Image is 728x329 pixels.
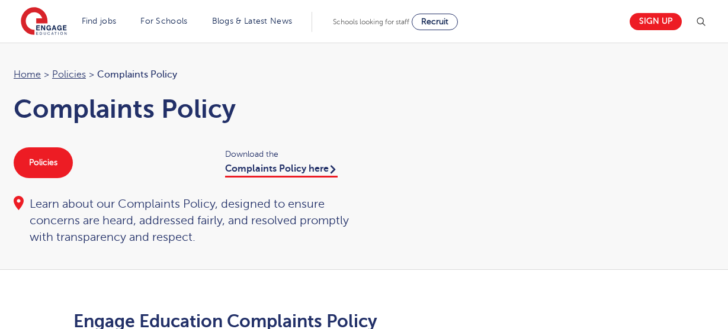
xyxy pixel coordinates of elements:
div: Learn about our Complaints Policy, designed to ensure concerns are heard, addressed fairly, and r... [14,196,352,246]
span: Download the [225,147,352,161]
img: Engage Education [21,7,67,37]
span: > [89,69,94,80]
a: Home [14,69,41,80]
a: Recruit [412,14,458,30]
a: Complaints Policy here [225,163,338,178]
span: Schools looking for staff [333,18,409,26]
a: For Schools [140,17,187,25]
a: Sign up [630,13,682,30]
a: Find jobs [82,17,117,25]
h1: Complaints Policy [14,94,352,124]
span: Recruit [421,17,448,26]
a: Blogs & Latest News [212,17,293,25]
span: Complaints Policy [97,67,177,82]
a: Policies [52,69,86,80]
nav: breadcrumb [14,67,352,82]
span: > [44,69,49,80]
a: Policies [14,147,73,178]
